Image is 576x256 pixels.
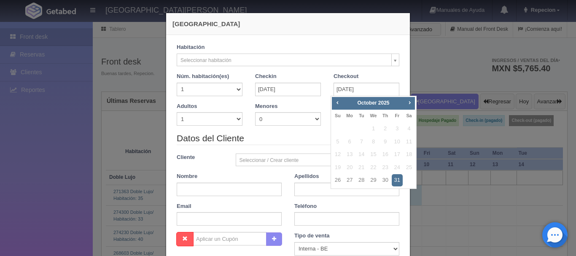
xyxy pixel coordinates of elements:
span: 22 [368,162,379,174]
label: Habitación [177,43,205,51]
label: Núm. habitación(es) [177,73,229,81]
a: 30 [380,174,391,186]
span: 15 [368,148,379,161]
label: Checkin [255,73,277,81]
span: 20 [344,162,355,174]
span: Seleccionar habitación [180,54,388,67]
label: Teléfono [294,202,317,210]
span: 21 [356,162,367,174]
span: 4 [404,123,415,135]
input: DD-MM-AAAA [334,83,399,96]
span: Thursday [382,113,388,118]
a: Seleccionar / Crear cliente [236,154,400,166]
span: 9 [380,136,391,148]
span: 5 [332,136,343,148]
a: 31 [392,174,403,186]
span: 25 [404,162,415,174]
span: Prev [334,99,341,106]
span: 8 [368,136,379,148]
span: Monday [346,113,353,118]
span: 14 [356,148,367,161]
span: Friday [395,113,399,118]
a: Seleccionar habitación [177,54,399,66]
span: 12 [332,148,343,161]
span: 17 [392,148,403,161]
h4: [GEOGRAPHIC_DATA] [172,19,404,28]
input: DD-MM-AAAA [255,83,321,96]
a: 28 [356,174,367,186]
a: Next [405,98,415,107]
a: 26 [332,174,343,186]
label: Email [177,202,191,210]
a: 29 [368,174,379,186]
label: Nombre [177,172,197,181]
legend: Datos del Cliente [177,132,399,145]
label: Tipo de venta [294,232,330,240]
label: Cliente [170,154,229,162]
span: 2025 [378,100,390,106]
label: Menores [255,102,277,110]
span: 13 [344,148,355,161]
span: October [357,100,377,106]
span: Seleccionar / Crear cliente [240,154,388,167]
span: 1 [368,123,379,135]
span: 7 [356,136,367,148]
span: Wednesday [370,113,377,118]
span: Next [406,99,413,106]
label: Checkout [334,73,358,81]
span: 3 [392,123,403,135]
span: 16 [380,148,391,161]
label: Adultos [177,102,197,110]
span: 2 [380,123,391,135]
a: Prev [333,98,342,107]
span: Tuesday [359,113,364,118]
label: Apellidos [294,172,319,181]
span: Sunday [335,113,341,118]
span: 18 [404,148,415,161]
span: 10 [392,136,403,148]
input: Aplicar un Cupón [193,232,266,245]
span: 19 [332,162,343,174]
span: 23 [380,162,391,174]
a: 27 [344,174,355,186]
span: Saturday [406,113,412,118]
span: 24 [392,162,403,174]
span: 6 [344,136,355,148]
span: 11 [404,136,415,148]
